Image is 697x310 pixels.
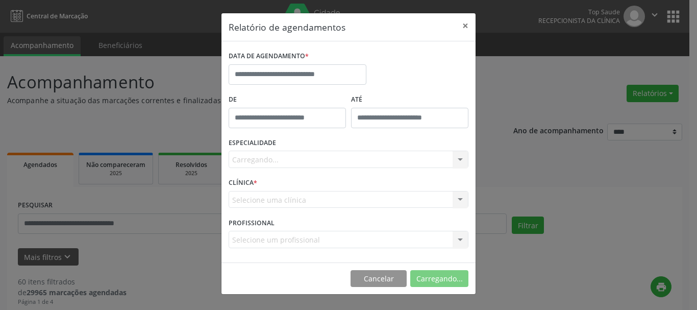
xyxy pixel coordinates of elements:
h5: Relatório de agendamentos [229,20,345,34]
label: CLÍNICA [229,175,257,191]
label: ESPECIALIDADE [229,135,276,151]
button: Cancelar [351,270,407,288]
label: DATA DE AGENDAMENTO [229,49,309,64]
button: Close [455,13,476,38]
label: ATÉ [351,92,468,108]
label: De [229,92,346,108]
button: Carregando... [410,270,468,288]
label: PROFISSIONAL [229,215,275,231]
